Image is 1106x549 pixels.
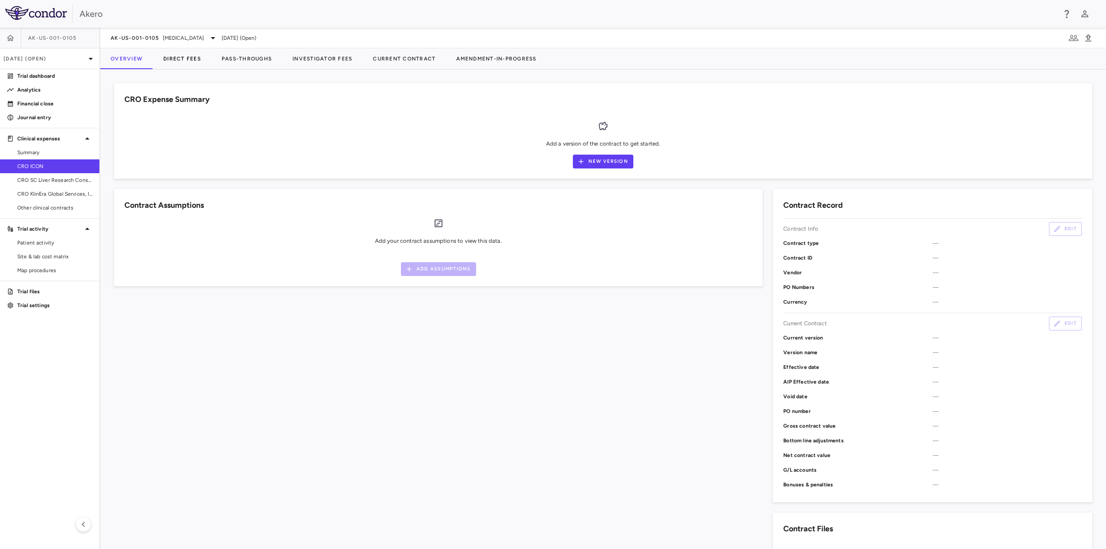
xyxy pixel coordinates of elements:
p: Trial dashboard [17,72,92,80]
p: Gross contract value [783,422,932,430]
p: Bonuses & penalties [783,481,932,489]
span: CRO SC Liver Research Consortium LLC [17,176,92,184]
span: — [933,283,1082,291]
p: Bottom line adjustments [783,437,932,444]
span: — [933,481,1082,489]
button: Investigator Fees [282,48,362,69]
span: — [933,466,1082,474]
h6: Contract Record [783,200,843,211]
span: — [933,451,1082,459]
p: PO number [783,407,932,415]
span: — [933,407,1082,415]
p: G/L accounts [783,466,932,474]
img: logo-full-BYUhSk78.svg [5,6,67,20]
p: Contract ID [783,254,932,262]
span: [MEDICAL_DATA] [163,34,204,42]
p: Analytics [17,86,92,94]
span: Map procedures [17,267,92,274]
span: — [933,422,1082,430]
button: Direct Fees [153,48,211,69]
p: Trial settings [17,301,92,309]
span: — [933,349,1082,356]
p: Financial close [17,100,92,108]
p: Contract Info [783,225,818,233]
p: Version name [783,349,932,356]
span: CRO KlinEra Global Services, Inc [17,190,92,198]
p: Vendor [783,269,932,276]
h6: CRO Expense Summary [124,94,210,105]
span: — [933,378,1082,386]
p: Add your contract assumptions to view this data. [375,237,502,245]
p: AIP Effective date [783,378,932,386]
span: CRO ICON [17,162,92,170]
span: — [933,437,1082,444]
p: Contract type [783,239,932,247]
div: Akero [79,7,1056,20]
p: Effective date [783,363,932,371]
span: Site & lab cost matrix [17,253,92,260]
span: — [933,254,1082,262]
span: — [933,363,1082,371]
button: Current Contract [362,48,446,69]
button: Overview [100,48,153,69]
p: Add a version of the contract to get started. [546,140,661,148]
span: Patient activity [17,239,92,247]
button: New Version [573,155,633,168]
p: Clinical expenses [17,135,82,143]
p: Void date [783,393,932,400]
span: — [933,269,1082,276]
span: — [933,298,1082,306]
p: Journal entry [17,114,92,121]
span: — [933,334,1082,342]
span: Summary [17,149,92,156]
p: Currency [783,298,932,306]
button: Pass-Throughs [211,48,282,69]
span: — [933,393,1082,400]
span: AK-US-001-0105 [111,35,159,41]
p: [DATE] (Open) [3,55,86,63]
p: Trial files [17,288,92,295]
h6: Contract Assumptions [124,200,204,211]
span: — [933,239,1082,247]
p: Net contract value [783,451,932,459]
p: Current Contract [783,320,826,327]
p: Current version [783,334,932,342]
span: AK-US-001-0105 [28,35,77,41]
span: [DATE] (Open) [222,34,257,42]
button: Amendment-In-Progress [446,48,547,69]
p: Trial activity [17,225,82,233]
span: Other clinical contracts [17,204,92,212]
h6: Contract Files [783,523,833,535]
p: PO Numbers [783,283,932,291]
